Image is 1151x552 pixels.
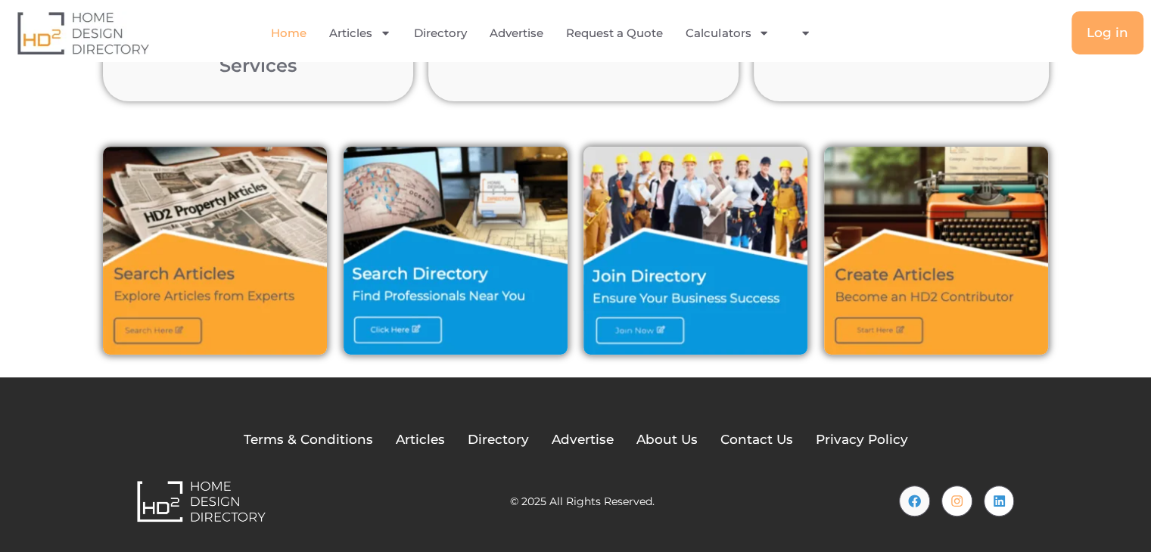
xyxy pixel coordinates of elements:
a: Home [271,16,306,51]
span: Log in [1087,26,1128,39]
a: About Us [636,430,698,450]
a: Articles [396,430,445,450]
a: Directory [414,16,467,51]
a: Articles [329,16,391,51]
h2: © 2025 All Rights Reserved. [510,496,655,507]
a: Calculators [686,16,770,51]
nav: Menu [235,16,859,51]
a: Terms & Conditions [244,430,373,450]
a: Request a Quote [566,16,663,51]
a: Directory [468,430,529,450]
a: Privacy Policy [816,430,908,450]
a: Advertise [490,16,543,51]
a: Advertise [552,430,614,450]
a: Log in [1072,11,1143,54]
a: Contact Us [720,430,793,450]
